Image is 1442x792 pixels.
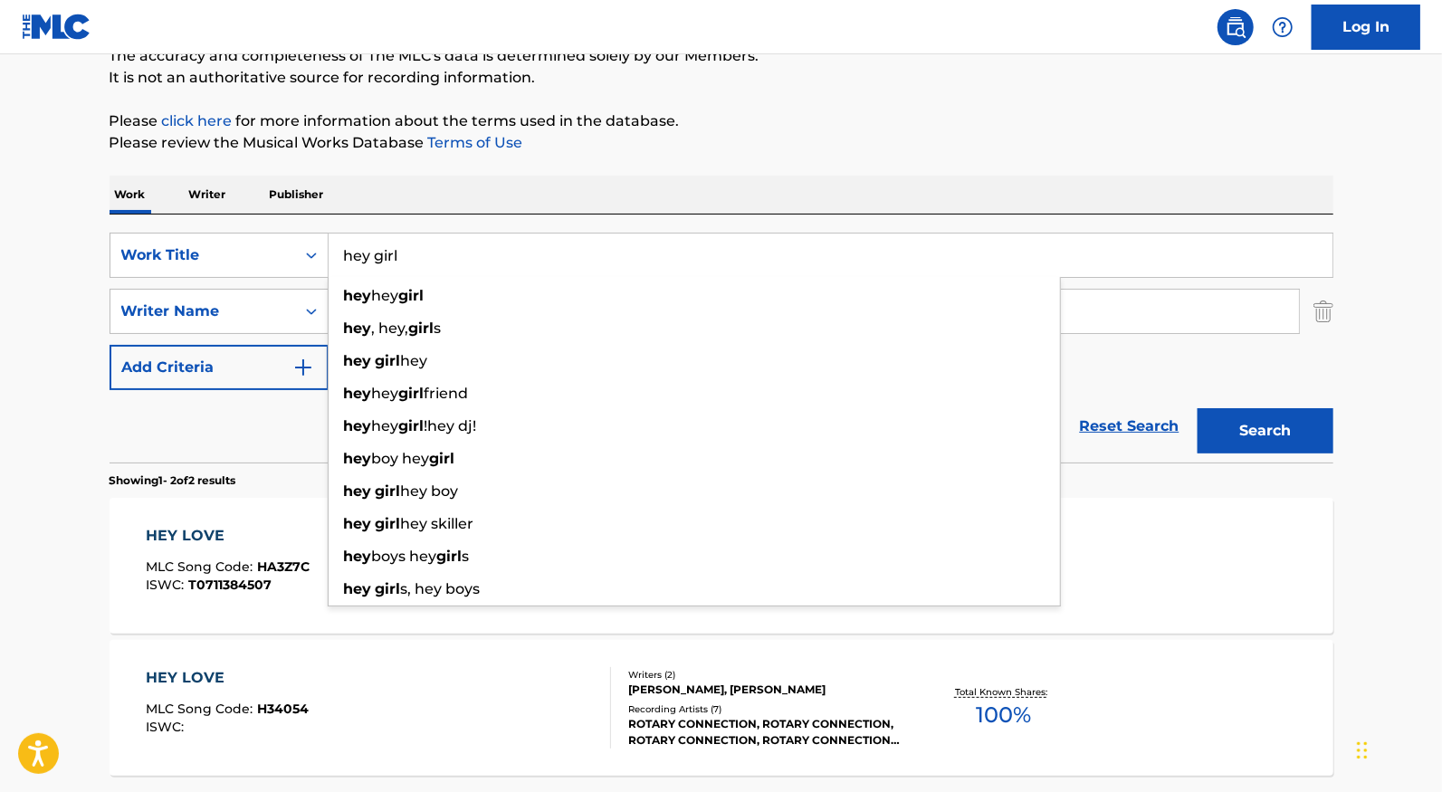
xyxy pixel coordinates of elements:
[425,417,477,434] span: !hey dj!
[1198,408,1333,453] button: Search
[437,548,463,565] strong: girl
[257,701,309,717] span: H34054
[344,548,372,565] strong: hey
[1313,289,1333,334] img: Delete Criterion
[409,320,435,337] strong: girl
[401,580,481,597] span: s, hey boys
[146,667,309,689] div: HEY LOVE
[376,580,401,597] strong: girl
[425,134,523,151] a: Terms of Use
[401,515,474,532] span: hey skiller
[344,417,372,434] strong: hey
[110,110,1333,132] p: Please for more information about the terms used in the database.
[955,685,1052,699] p: Total Known Shares:
[110,640,1333,776] a: HEY LOVEMLC Song Code:H34054ISWC:Writers (2)[PERSON_NAME], [PERSON_NAME]Recording Artists (7)ROTA...
[162,112,233,129] a: click here
[425,385,469,402] span: friend
[121,244,284,266] div: Work Title
[376,515,401,532] strong: girl
[344,385,372,402] strong: hey
[1312,5,1420,50] a: Log In
[430,450,455,467] strong: girl
[376,352,401,369] strong: girl
[344,515,372,532] strong: hey
[399,385,425,402] strong: girl
[344,287,372,304] strong: hey
[110,472,236,489] p: Showing 1 - 2 of 2 results
[292,357,314,378] img: 9d2ae6d4665cec9f34b9.svg
[22,14,91,40] img: MLC Logo
[628,716,902,749] div: ROTARY CONNECTION, ROTARY CONNECTION, ROTARY CONNECTION, ROTARY CONNECTION,[PERSON_NAME], ROTARY ...
[257,558,310,575] span: HA3Z7C
[1357,723,1368,778] div: Drag
[976,699,1031,731] span: 100 %
[1218,9,1254,45] a: Public Search
[463,548,470,565] span: s
[399,287,425,304] strong: girl
[344,482,372,500] strong: hey
[110,233,1333,463] form: Search Form
[372,450,430,467] span: boy hey
[628,668,902,682] div: Writers ( 2 )
[1351,705,1442,792] iframe: Chat Widget
[146,558,257,575] span: MLC Song Code :
[376,482,401,500] strong: girl
[1071,406,1189,446] a: Reset Search
[372,320,409,337] span: , hey,
[110,67,1333,89] p: It is not an authoritative source for recording information.
[110,345,329,390] button: Add Criteria
[184,176,232,214] p: Writer
[110,498,1333,634] a: HEY LOVEMLC Song Code:HA3Z7CISWC:T0711384507Writers (2)[PERSON_NAME], [PERSON_NAME]Recording Arti...
[1265,9,1301,45] div: Help
[372,287,399,304] span: hey
[344,580,372,597] strong: hey
[344,320,372,337] strong: hey
[110,132,1333,154] p: Please review the Musical Works Database
[372,417,399,434] span: hey
[344,450,372,467] strong: hey
[344,352,372,369] strong: hey
[188,577,272,593] span: T0711384507
[146,701,257,717] span: MLC Song Code :
[110,45,1333,67] p: The accuracy and completeness of The MLC's data is determined solely by our Members.
[399,417,425,434] strong: girl
[110,176,151,214] p: Work
[401,352,428,369] span: hey
[401,482,459,500] span: hey boy
[435,320,442,337] span: s
[1225,16,1246,38] img: search
[146,525,310,547] div: HEY LOVE
[628,702,902,716] div: Recording Artists ( 7 )
[372,548,437,565] span: boys hey
[146,577,188,593] span: ISWC :
[628,682,902,698] div: [PERSON_NAME], [PERSON_NAME]
[1272,16,1294,38] img: help
[264,176,329,214] p: Publisher
[146,719,188,735] span: ISWC :
[372,385,399,402] span: hey
[121,301,284,322] div: Writer Name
